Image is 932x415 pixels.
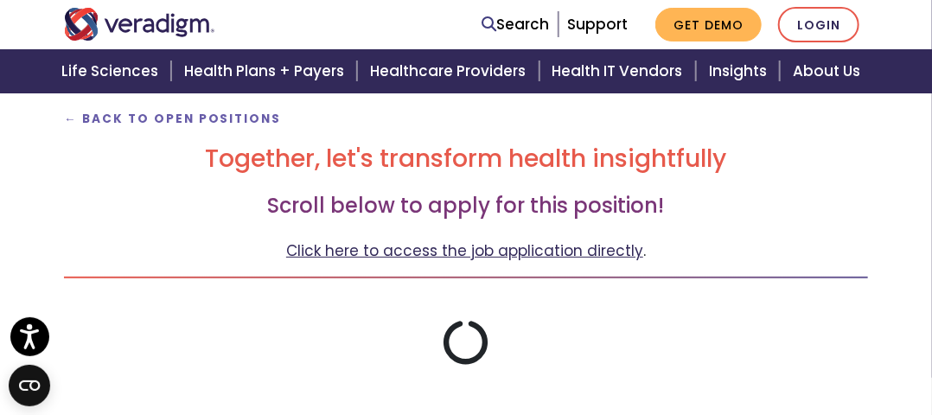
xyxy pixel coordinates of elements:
a: Click here to access the job application directly [286,240,643,261]
h2: Together, let's transform health insightfully [64,144,868,174]
button: Open CMP widget [9,365,50,406]
a: Search [482,13,549,36]
h3: Scroll below to apply for this position! [64,194,868,219]
a: Life Sciences [51,49,174,93]
a: Health IT Vendors [542,49,699,93]
img: Veradigm logo [64,8,215,41]
p: . [64,239,868,263]
a: Support [567,14,628,35]
iframe: Drift Chat Widget [601,291,911,394]
a: Healthcare Providers [360,49,541,93]
a: About Us [782,49,881,93]
a: Get Demo [655,8,762,41]
a: ← Back to Open Positions [64,111,282,127]
a: Health Plans + Payers [174,49,360,93]
a: Insights [699,49,782,93]
a: Login [778,7,859,42]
